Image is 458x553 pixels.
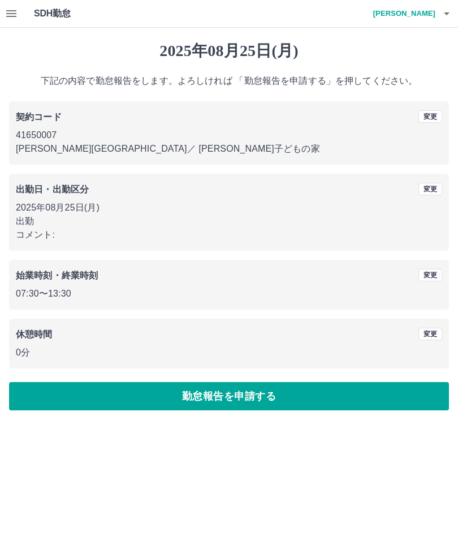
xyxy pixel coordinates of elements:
[418,328,442,340] button: 変更
[418,110,442,123] button: 変更
[9,382,449,410] button: 勤怠報告を申請する
[16,185,89,194] b: 出勤日・出勤区分
[16,112,62,122] b: 契約コード
[418,269,442,281] button: 変更
[16,271,98,280] b: 始業時刻・終業時刻
[418,183,442,195] button: 変更
[16,287,442,301] p: 07:30 〜 13:30
[16,228,442,242] p: コメント:
[16,201,442,215] p: 2025年08月25日(月)
[9,74,449,88] p: 下記の内容で勤怠報告をします。よろしければ 「勤怠報告を申請する」を押してください。
[9,41,449,61] h1: 2025年08月25日(月)
[16,215,442,228] p: 出勤
[16,128,442,142] p: 41650007
[16,346,442,359] p: 0分
[16,329,53,339] b: 休憩時間
[16,142,442,156] p: [PERSON_NAME][GEOGRAPHIC_DATA] ／ [PERSON_NAME]子どもの家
